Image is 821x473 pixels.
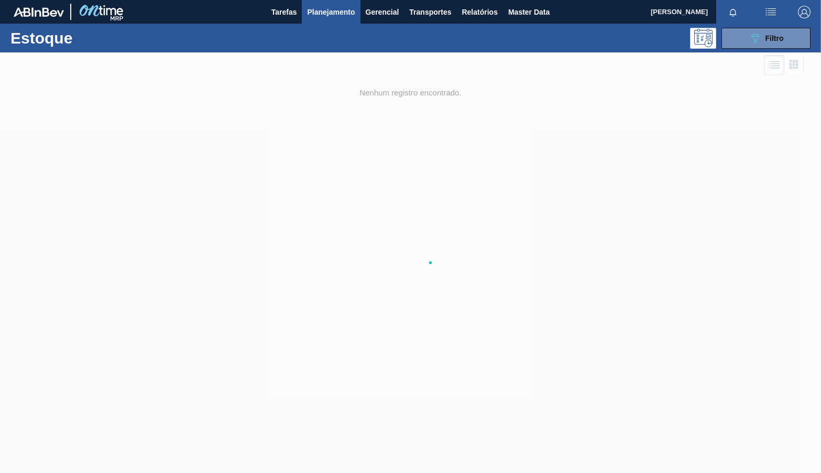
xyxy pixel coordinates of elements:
h1: Estoque [10,32,161,44]
span: Tarefas [271,6,297,18]
span: Master Data [508,6,550,18]
button: Filtro [721,28,811,49]
div: Pogramando: nenhum usuário selecionado [690,28,716,49]
button: Notificações [716,5,750,19]
span: Planejamento [307,6,355,18]
span: Relatórios [462,6,497,18]
img: TNhmsLtSVTkK8tSr43FrP2fwEKptu5GPRR3wAAAABJRU5ErkJggg== [14,7,64,17]
span: Filtro [765,34,784,42]
span: Gerencial [366,6,399,18]
img: userActions [764,6,777,18]
span: Transportes [409,6,451,18]
img: Logout [798,6,811,18]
